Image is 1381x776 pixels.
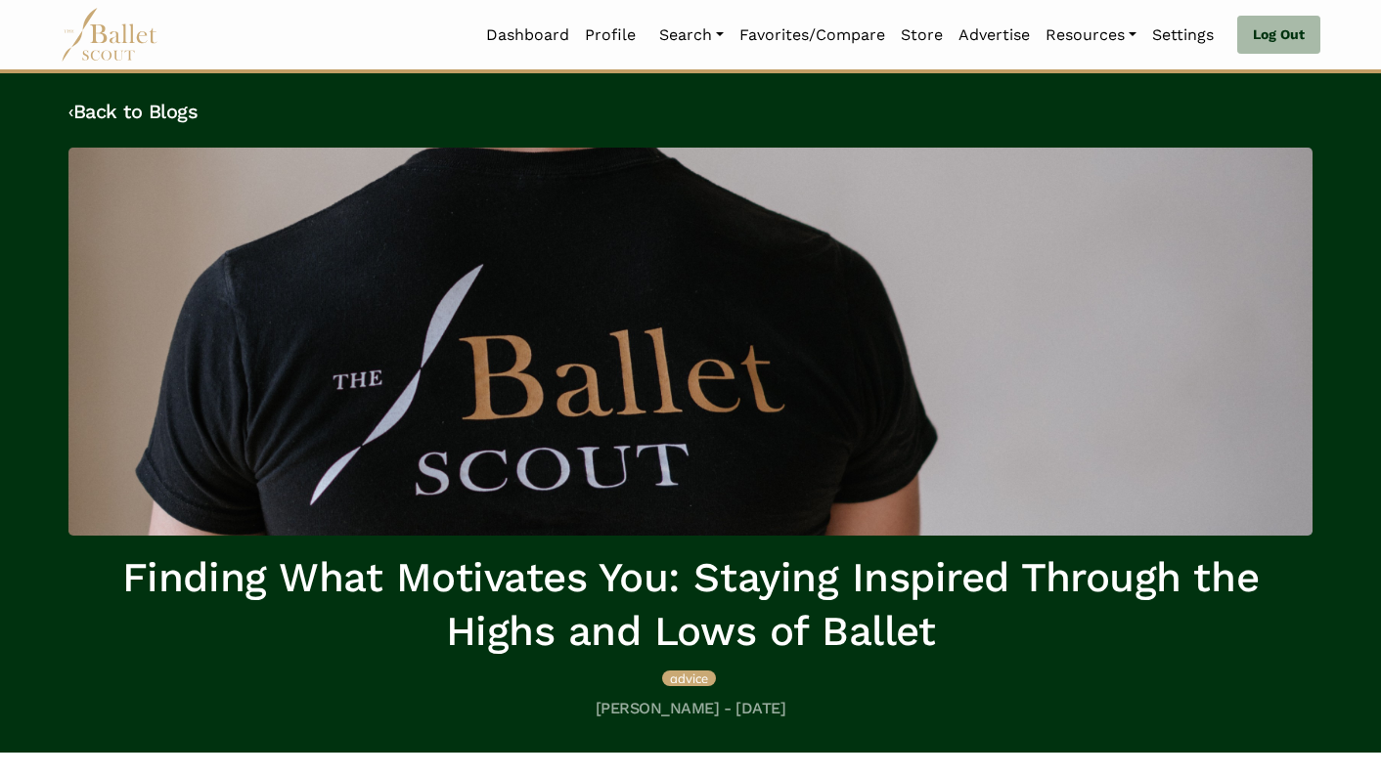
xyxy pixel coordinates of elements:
a: Advertise [951,15,1038,56]
a: Profile [577,15,644,56]
span: advice [670,670,708,686]
a: Settings [1144,15,1222,56]
a: Log Out [1237,16,1320,55]
a: Dashboard [478,15,577,56]
a: Store [893,15,951,56]
a: Resources [1038,15,1144,56]
a: Search [651,15,732,56]
a: Favorites/Compare [732,15,893,56]
img: header_image.img [68,148,1313,536]
code: ‹ [68,99,73,123]
h1: Finding What Motivates You: Staying Inspired Through the Highs and Lows of Ballet [68,551,1313,658]
h5: [PERSON_NAME] - [DATE] [68,699,1313,719]
a: advice [662,668,716,687]
a: ‹Back to Blogs [68,100,198,123]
